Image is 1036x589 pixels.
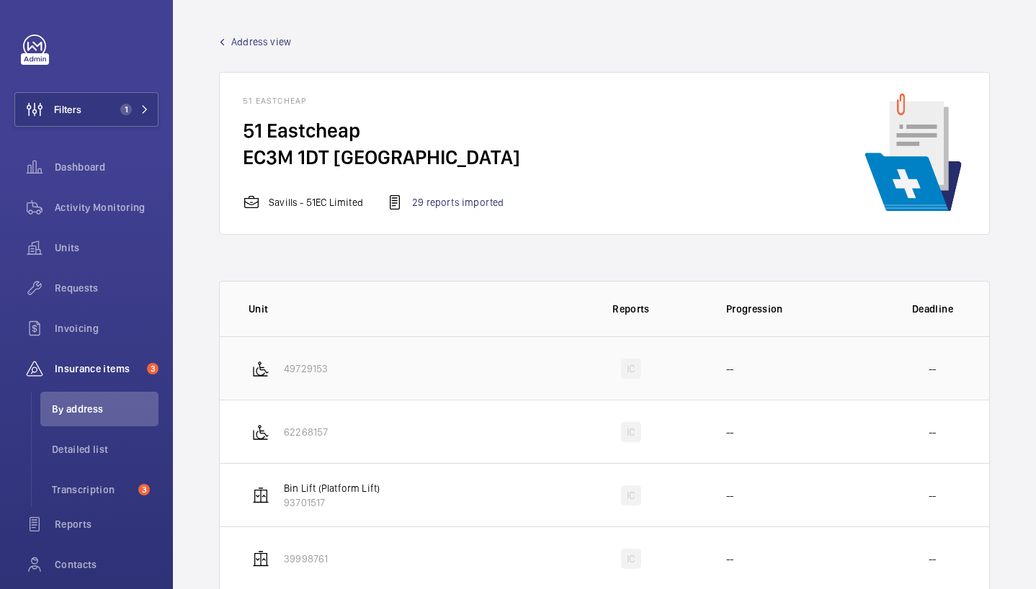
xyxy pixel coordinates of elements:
[120,104,132,115] span: 1
[284,481,380,495] p: Bin Lift (Platform Lift)
[569,302,693,316] p: Reports
[138,484,150,495] span: 3
[252,423,269,441] img: platform_lift.svg
[284,552,328,566] p: 39998761
[929,361,936,376] p: --
[252,360,269,377] img: platform_lift.svg
[55,321,158,336] span: Invoicing
[929,425,936,439] p: --
[243,194,363,211] div: Savills - 51EC Limited
[929,488,936,503] p: --
[621,485,640,505] div: IC
[55,200,158,215] span: Activity Monitoring
[249,302,559,316] p: Unit
[243,96,527,117] h4: 51 Eastcheap
[726,361,733,376] p: --
[52,442,158,457] span: Detailed list
[929,552,936,566] p: --
[726,425,733,439] p: --
[621,422,640,442] div: IC
[52,402,158,416] span: By address
[55,557,158,572] span: Contacts
[886,302,979,316] p: Deadline
[55,361,141,376] span: Insurance items
[14,92,158,127] button: Filters1
[726,302,876,316] p: Progression
[726,488,733,503] p: --
[55,281,158,295] span: Requests
[55,160,158,174] span: Dashboard
[252,550,269,567] img: elevator.svg
[252,487,269,504] img: elevator.svg
[284,361,328,376] p: 49729153
[54,102,81,117] span: Filters
[147,363,158,374] span: 3
[386,194,504,211] div: 29 reports imported
[55,517,158,531] span: Reports
[52,482,133,497] span: Transcription
[621,359,640,379] div: IC
[726,552,733,566] p: --
[284,495,380,510] p: 93701517
[243,117,527,171] h4: 51 Eastcheap EC3M 1DT [GEOGRAPHIC_DATA]
[621,549,640,569] div: IC
[55,240,158,255] span: Units
[231,35,291,49] span: Address view
[284,425,328,439] p: 62268157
